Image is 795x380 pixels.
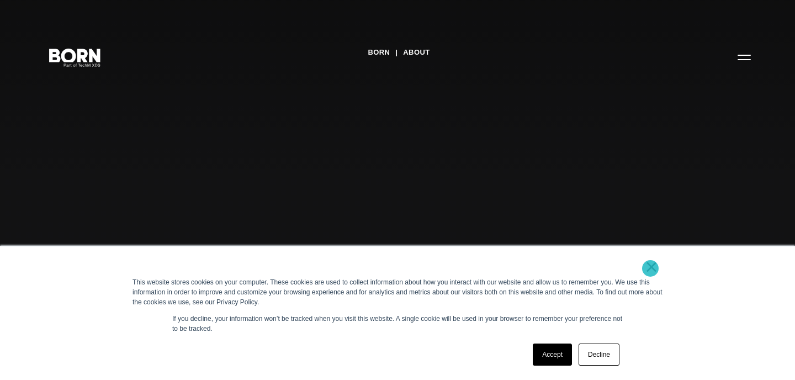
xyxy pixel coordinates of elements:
[533,344,572,366] a: Accept
[645,262,658,272] a: ×
[132,277,662,307] div: This website stores cookies on your computer. These cookies are used to collect information about...
[403,44,430,61] a: About
[579,344,619,366] a: Decline
[368,44,390,61] a: BORN
[731,45,757,68] button: Open
[172,314,623,334] p: If you decline, your information won’t be tracked when you visit this website. A single cookie wi...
